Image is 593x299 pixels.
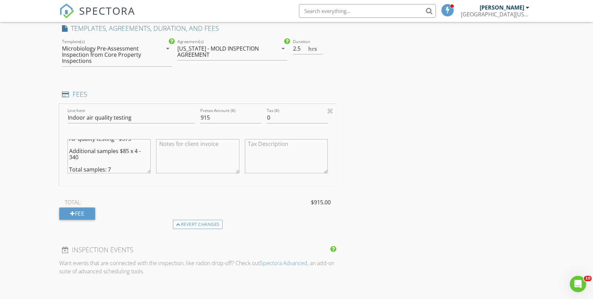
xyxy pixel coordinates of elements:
input: Search everything... [299,4,436,18]
div: [PERSON_NAME] [480,4,524,11]
i: arrow_drop_down [164,44,172,53]
img: The Best Home Inspection Software - Spectora [59,3,74,18]
input: 0.0 [293,43,323,54]
div: South Florida Building Inspections, Inc. [461,11,529,18]
span: TOTAL: [65,198,82,206]
div: [US_STATE] - MOLD INSPECTION AGREEMENT [177,45,267,58]
p: Want events that are connected with the inspection, like radon drop-off? Check out , an add-on su... [59,259,336,275]
span: $915.00 [311,198,330,206]
div: Microbiology Pre-Assessment Inspection from Core Property Inspections [62,45,152,64]
h4: TEMPLATES, AGREEMENTS, DURATION, AND FEES [62,24,333,33]
iframe: Intercom live chat [570,276,586,292]
i: arrow_drop_down [279,44,287,53]
a: Spectora Advanced [260,259,307,267]
span: 10 [584,276,592,281]
div: Fee [59,207,95,220]
span: SPECTORA [79,3,135,18]
div: Revert changes [173,220,223,229]
span: hrs [308,46,317,52]
h4: FEES [62,90,333,99]
a: SPECTORA [59,9,135,24]
h4: INSPECTION EVENTS [62,245,333,254]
